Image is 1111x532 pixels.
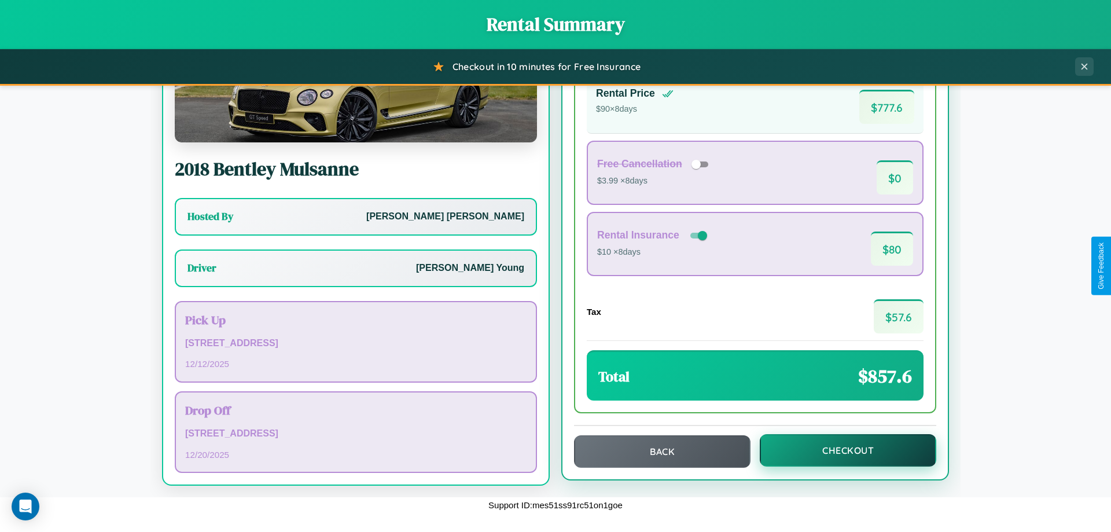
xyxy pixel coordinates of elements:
p: $3.99 × 8 days [597,174,712,189]
p: $ 90 × 8 days [596,102,674,117]
div: Give Feedback [1097,243,1105,289]
h4: Rental Price [596,87,655,100]
span: $ 80 [871,232,913,266]
h2: 2018 Bentley Mulsanne [175,156,537,182]
span: $ 777.6 [859,90,914,124]
h1: Rental Summary [12,12,1099,37]
button: Back [574,435,751,468]
p: [STREET_ADDRESS] [185,425,527,442]
button: Checkout [760,434,936,467]
p: [PERSON_NAME] [PERSON_NAME] [366,208,524,225]
h3: Pick Up [185,311,527,328]
span: $ 57.6 [874,299,924,333]
p: 12 / 12 / 2025 [185,356,527,372]
p: [STREET_ADDRESS] [185,335,527,352]
h4: Rental Insurance [597,229,679,241]
p: 12 / 20 / 2025 [185,447,527,463]
h4: Free Cancellation [597,158,682,170]
p: [PERSON_NAME] Young [416,260,524,277]
p: $10 × 8 days [597,245,709,260]
div: Open Intercom Messenger [12,493,39,520]
h3: Driver [187,261,216,275]
h3: Total [598,367,630,386]
span: $ 0 [877,160,913,195]
p: Support ID: mes51ss91rc51on1goe [488,497,623,513]
h3: Hosted By [187,210,233,223]
h4: Tax [587,307,601,317]
span: $ 857.6 [858,364,912,389]
span: Checkout in 10 minutes for Free Insurance [453,61,641,72]
h3: Drop Off [185,402,527,419]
